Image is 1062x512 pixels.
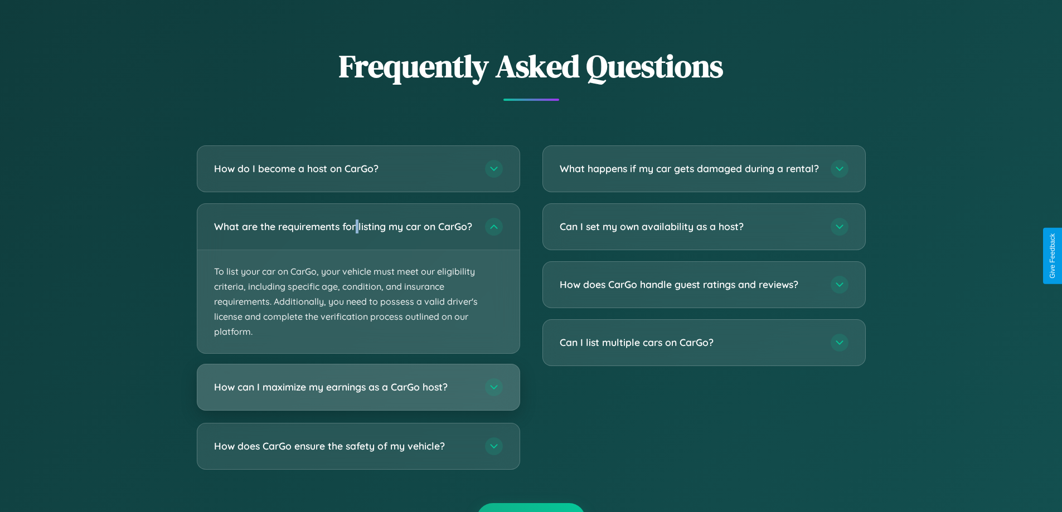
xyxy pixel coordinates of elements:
h3: Can I set my own availability as a host? [560,220,819,233]
h3: How do I become a host on CarGo? [214,162,474,175]
h3: What are the requirements for listing my car on CarGo? [214,220,474,233]
div: Give Feedback [1049,233,1056,279]
h3: How can I maximize my earnings as a CarGo host? [214,381,474,394]
h3: Can I list multiple cars on CarGo? [560,335,819,349]
h2: Frequently Asked Questions [197,45,866,87]
h3: How does CarGo handle guest ratings and reviews? [560,277,819,291]
h3: What happens if my car gets damaged during a rental? [560,162,819,175]
h3: How does CarGo ensure the safety of my vehicle? [214,440,474,454]
p: To list your car on CarGo, your vehicle must meet our eligibility criteria, including specific ag... [197,250,520,354]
